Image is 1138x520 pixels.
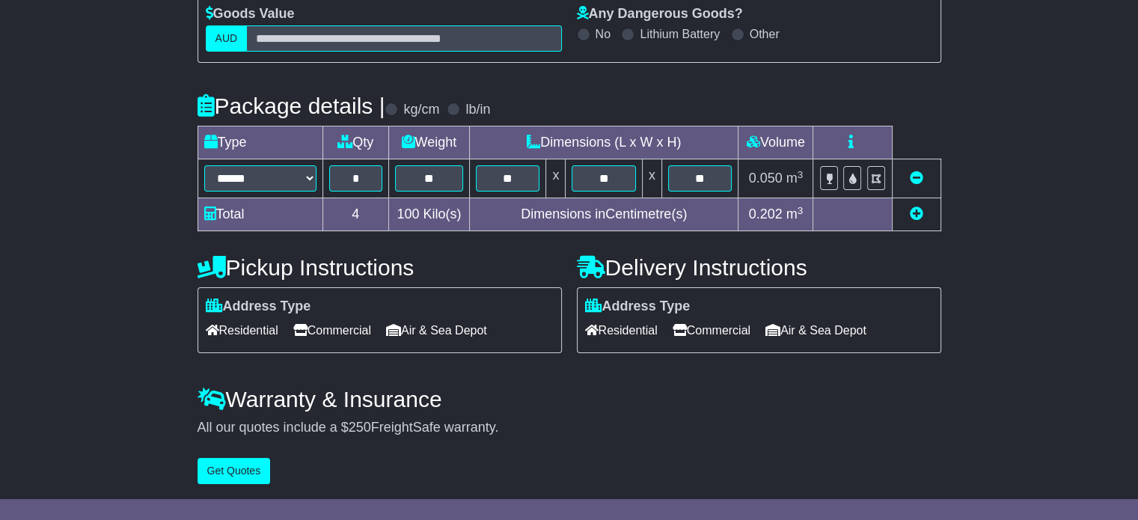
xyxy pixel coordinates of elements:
[198,198,322,231] td: Total
[198,94,385,118] h4: Package details |
[397,207,419,221] span: 100
[798,205,804,216] sup: 3
[585,319,658,342] span: Residential
[198,420,941,436] div: All our quotes include a $ FreightSafe warranty.
[786,207,804,221] span: m
[673,319,750,342] span: Commercial
[198,458,271,484] button: Get Quotes
[469,198,738,231] td: Dimensions in Centimetre(s)
[349,420,371,435] span: 250
[388,198,469,231] td: Kilo(s)
[786,171,804,186] span: m
[738,126,813,159] td: Volume
[749,207,783,221] span: 0.202
[386,319,487,342] span: Air & Sea Depot
[465,102,490,118] label: lb/in
[198,255,562,280] h4: Pickup Instructions
[640,27,720,41] label: Lithium Battery
[322,126,388,159] td: Qty
[206,25,248,52] label: AUD
[546,159,566,198] td: x
[293,319,371,342] span: Commercial
[198,126,322,159] td: Type
[596,27,611,41] label: No
[469,126,738,159] td: Dimensions (L x W x H)
[910,171,923,186] a: Remove this item
[403,102,439,118] label: kg/cm
[910,207,923,221] a: Add new item
[322,198,388,231] td: 4
[765,319,866,342] span: Air & Sea Depot
[206,319,278,342] span: Residential
[749,171,783,186] span: 0.050
[388,126,469,159] td: Weight
[750,27,780,41] label: Other
[585,299,691,315] label: Address Type
[642,159,661,198] td: x
[206,6,295,22] label: Goods Value
[577,6,743,22] label: Any Dangerous Goods?
[577,255,941,280] h4: Delivery Instructions
[206,299,311,315] label: Address Type
[198,387,941,412] h4: Warranty & Insurance
[798,169,804,180] sup: 3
